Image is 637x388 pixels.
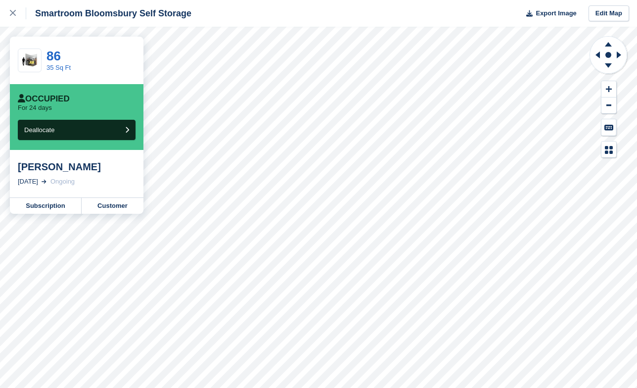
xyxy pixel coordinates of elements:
a: Edit Map [589,5,629,22]
button: Map Legend [601,142,616,158]
button: Zoom In [601,81,616,97]
a: Subscription [10,198,82,214]
a: 35 Sq Ft [46,64,71,71]
a: Customer [82,198,143,214]
img: 35-sqft-unit.jpg [18,52,41,69]
button: Keyboard Shortcuts [601,119,616,136]
div: [PERSON_NAME] [18,161,136,173]
button: Deallocate [18,120,136,140]
p: For 24 days [18,104,52,112]
div: Smartroom Bloomsbury Self Storage [26,7,191,19]
span: Deallocate [24,126,54,134]
span: Export Image [536,8,576,18]
div: Ongoing [50,177,75,187]
button: Zoom Out [601,97,616,114]
div: Occupied [18,94,70,104]
button: Export Image [520,5,577,22]
div: [DATE] [18,177,38,187]
a: 86 [46,48,61,63]
img: arrow-right-light-icn-cde0832a797a2874e46488d9cf13f60e5c3a73dbe684e267c42b8395dfbc2abf.svg [42,180,46,184]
